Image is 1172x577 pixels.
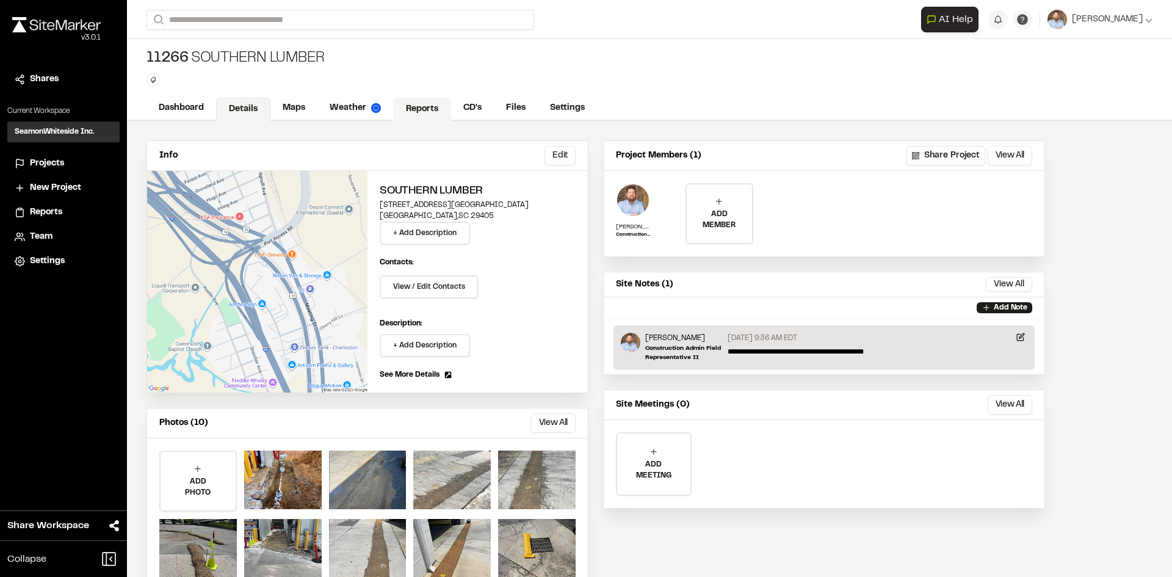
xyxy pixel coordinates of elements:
a: Dashboard [146,96,216,120]
button: View All [988,395,1032,415]
p: [DATE] 9:36 AM EDT [728,333,797,344]
img: Shawn Simons [621,333,640,352]
a: Details [216,98,270,121]
a: Maps [270,96,317,120]
p: Site Meetings (0) [616,398,690,412]
button: [PERSON_NAME] [1047,10,1152,29]
h3: SeamonWhiteside Inc. [15,126,95,137]
p: ADD MEETING [617,459,690,481]
a: Reports [15,206,112,219]
a: New Project [15,181,112,195]
button: View All [531,413,576,433]
img: User [1047,10,1067,29]
a: Files [494,96,538,120]
p: Current Workspace [7,106,120,117]
p: Project Members (1) [616,149,701,162]
a: Shares [15,73,112,86]
p: Construction Admin Field Representative II [616,231,650,239]
img: Shawn Simons [616,183,650,217]
a: Projects [15,157,112,170]
button: + Add Description [380,334,470,357]
p: Add Note [994,302,1027,313]
p: [GEOGRAPHIC_DATA] , SC 29405 [380,211,576,222]
button: Search [146,10,168,30]
span: Projects [30,157,64,170]
div: Open AI Assistant [921,7,983,32]
span: Share Workspace [7,518,89,533]
span: [PERSON_NAME] [1072,13,1143,26]
div: Oh geez...please don't... [12,32,101,43]
button: View All [988,146,1032,165]
span: See More Details [380,369,440,380]
button: Edit [544,146,576,165]
h2: Southern Lumber [380,183,576,200]
span: Team [30,230,52,244]
button: View / Edit Contacts [380,275,479,299]
span: Shares [30,73,59,86]
p: [PERSON_NAME] [616,222,650,231]
p: Description: [380,318,576,329]
p: Construction Admin Field Representative II [645,344,723,362]
img: rebrand.png [12,17,101,32]
p: Photos (10) [159,416,208,430]
p: ADD MEMBER [687,209,751,231]
a: Weather [317,96,393,120]
button: + Add Description [380,222,470,245]
span: New Project [30,181,81,195]
button: Share Project [906,146,985,165]
p: [PERSON_NAME] [645,333,723,344]
button: View All [986,277,1032,292]
p: Contacts: [380,257,414,268]
span: Settings [30,255,65,268]
span: Collapse [7,552,46,567]
a: CD's [451,96,494,120]
p: Site Notes (1) [616,278,673,291]
span: AI Help [939,12,973,27]
img: precipai.png [371,103,381,113]
button: Edit Tags [146,73,160,87]
button: Open AI Assistant [921,7,978,32]
div: Southern Lumber [146,49,325,68]
p: ADD PHOTO [161,476,236,498]
p: Info [159,149,178,162]
span: Reports [30,206,62,219]
p: [STREET_ADDRESS][GEOGRAPHIC_DATA] [380,200,576,211]
a: Reports [393,98,451,121]
a: Settings [538,96,597,120]
a: Settings [15,255,112,268]
span: 11266 [146,49,189,68]
a: Team [15,230,112,244]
